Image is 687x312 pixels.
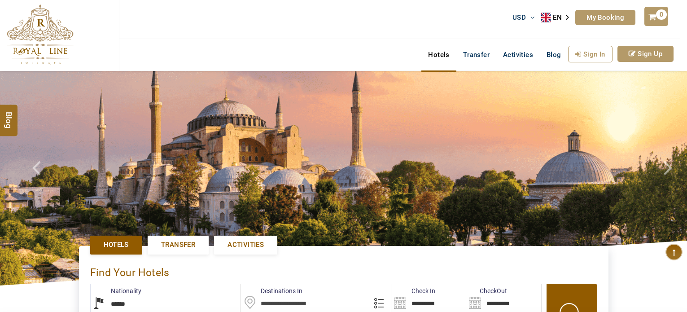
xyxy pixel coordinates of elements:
[541,11,575,24] a: EN
[161,240,195,250] span: Transfer
[21,71,55,286] a: Check next prev
[456,46,496,64] a: Transfer
[575,10,635,25] a: My Booking
[90,236,142,254] a: Hotels
[7,4,74,65] img: The Royal Line Holidays
[540,46,568,64] a: Blog
[214,236,277,254] a: Activities
[512,13,526,22] span: USD
[3,112,15,119] span: Blog
[104,240,129,250] span: Hotels
[148,236,209,254] a: Transfer
[568,46,613,62] a: Sign In
[241,286,302,295] label: Destinations In
[421,46,456,64] a: Hotels
[391,286,435,295] label: Check In
[652,71,687,286] a: Check next image
[541,11,575,24] aside: Language selected: English
[496,46,540,64] a: Activities
[466,286,507,295] label: CheckOut
[547,51,561,59] span: Blog
[541,11,575,24] div: Language
[91,286,141,295] label: Nationality
[644,7,668,26] a: 0
[656,9,667,20] span: 0
[90,257,597,284] div: Find Your Hotels
[617,46,674,62] a: Sign Up
[228,240,264,250] span: Activities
